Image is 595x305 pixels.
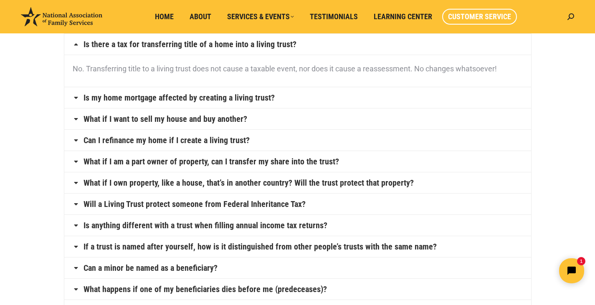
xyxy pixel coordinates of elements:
[84,40,296,48] a: Is there a tax for transferring title of a home into a living trust?
[21,7,102,26] img: National Association of Family Services
[84,242,437,251] a: If a trust is named after yourself, how is it distinguished from other people’s trusts with the s...
[155,12,174,21] span: Home
[190,12,211,21] span: About
[184,9,217,25] a: About
[374,12,432,21] span: Learning Center
[368,9,438,25] a: Learning Center
[84,115,247,123] a: What if I want to sell my house and buy another?
[84,179,414,187] a: What if I own property, like a house, that’s in another country? Will the trust protect that prop...
[310,12,358,21] span: Testimonials
[448,251,591,290] iframe: Tidio Chat
[73,61,523,76] p: No. Transferring title to a living trust does not cause a taxable event, nor does it cause a reas...
[442,9,517,25] a: Customer Service
[448,12,511,21] span: Customer Service
[84,200,306,208] a: Will a Living Trust protect someone from Federal Inheritance Tax?
[304,9,364,25] a: Testimonials
[84,285,327,293] a: What happens if one of my beneficiaries dies before me (predeceases)?
[149,9,180,25] a: Home
[84,93,275,102] a: Is my home mortgage affected by creating a living trust?
[227,12,294,21] span: Services & Events
[84,136,250,144] a: Can I refinance my home if I create a living trust?
[84,157,339,166] a: What if I am a part owner of property, can I transfer my share into the trust?
[84,264,218,272] a: Can a minor be named as a beneficiary?
[84,221,327,229] a: Is anything different with a trust when filling annual income tax returns?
